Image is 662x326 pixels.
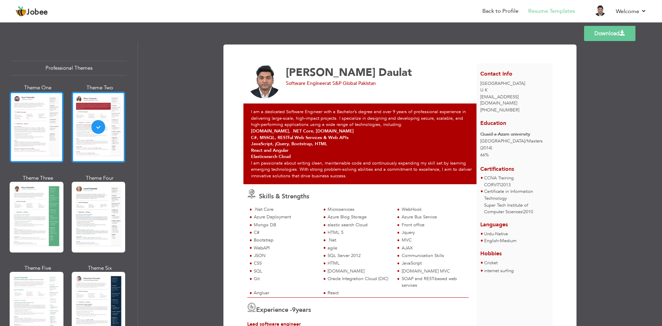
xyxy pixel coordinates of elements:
div: Communication Skills [402,253,465,259]
span: [PHONE_NUMBER] [480,107,519,113]
span: Cricket [484,260,498,266]
div: JavaScript [402,260,465,267]
a: Download [584,26,635,41]
span: [PERSON_NAME] [286,65,375,80]
span: | [522,209,523,215]
div: WebHook [402,206,465,213]
span: at S&P Global Pakistan [327,80,376,87]
div: SOAP and REST-based web services [402,276,465,288]
div: CSS [254,260,317,267]
p: CORVIT 2013 [484,182,514,189]
img: Profile Img [594,5,605,16]
div: MVC [402,237,465,244]
span: Urdu [484,231,494,237]
div: Azure Blog Storage [328,214,391,220]
span: (2014) [480,145,492,151]
div: SQL [254,268,317,275]
span: Daulat [379,65,412,80]
span: Certificate in Information Technology [484,188,533,201]
label: years [292,306,311,315]
span: CCNA Training [484,175,514,181]
div: Microservices [328,206,391,213]
div: React [328,290,391,296]
div: Theme Three [11,175,65,182]
div: I am a dedicated Software Engineer with a Bachelor’s degree and over 9 years of professional expe... [243,103,480,184]
div: Theme Two [73,84,127,91]
div: JSON [254,253,317,259]
span: 9 [292,306,296,314]
div: Theme Six [73,265,127,272]
a: Welcome [616,7,646,16]
div: Theme Four [73,175,127,182]
div: HTML [328,260,391,267]
p: Super Tech Institute of Computer Sciences 2010 [484,202,549,216]
span: [GEOGRAPHIC_DATA] [480,80,525,87]
span: - [499,238,500,244]
div: SQL Server 2012 [328,253,391,259]
div: Front office [402,222,465,228]
span: [EMAIL_ADDRESS][DOMAIN_NAME] [480,94,519,107]
div: Jquery [402,229,465,236]
div: Professional Themes [11,61,127,76]
span: Experience - [256,306,292,314]
div: AJAX [402,245,465,251]
span: [GEOGRAPHIC_DATA] Masters [480,138,543,144]
a: Back to Profile [482,7,519,15]
div: HTML 5 [328,229,391,236]
li: Native [484,231,508,238]
img: No image [247,65,281,99]
div: C# [254,229,317,236]
span: Languages [480,216,508,229]
strong: [DOMAIN_NAME], .NET Core, [DOMAIN_NAME] C#, MSSQL, RESTful Web Services & Web APIs JavaScript, jQ... [251,128,354,160]
div: WebAPI [254,245,317,251]
div: Bootstrap [254,237,317,244]
div: Angluar [254,290,317,296]
span: internet surfing [484,268,514,274]
span: English [484,238,499,244]
span: Contact Info [480,70,512,78]
span: Software Engineer [286,80,327,87]
span: Hobbies [480,250,502,257]
li: Medium [484,238,516,245]
div: Azure Bus Service [402,214,465,220]
a: Jobee [16,6,48,17]
span: 66% [480,152,489,158]
div: Quaid-a-Azam university [480,131,549,138]
div: .Net [328,237,391,244]
div: [DOMAIN_NAME] MVC [402,268,465,275]
span: Education [480,119,506,127]
div: Git [254,276,317,282]
div: Mongo DB [254,222,317,228]
div: Oracle Integration Cloud (OIC) [328,276,391,282]
img: jobee.io [16,6,27,17]
span: Certifications [480,160,514,173]
div: elastic search Cloud [328,222,391,228]
span: U.K [480,87,488,93]
span: - [494,231,495,237]
span: Jobee [27,9,48,16]
span: Skills & Strengths [259,192,309,201]
span: | [500,182,501,188]
div: agile [328,245,391,251]
div: Azure Deployment [254,214,317,220]
div: [DOMAIN_NAME] [328,268,391,275]
div: Theme One [11,84,65,91]
span: / [525,138,527,144]
div: .Net Core [254,206,317,213]
a: Resume Templates [528,7,575,15]
div: Theme Five [11,265,65,272]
